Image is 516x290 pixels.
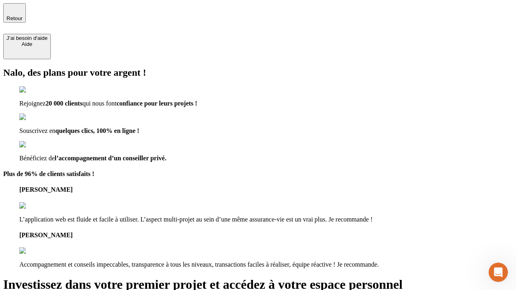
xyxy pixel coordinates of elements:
p: L’application web est fluide et facile à utiliser. L’aspect multi-projet au sein d’une même assur... [19,216,513,223]
img: checkmark [19,86,54,93]
h4: [PERSON_NAME] [19,232,513,239]
p: Accompagnement et conseils impeccables, transparence à tous les niveaux, transactions faciles à r... [19,261,513,268]
div: Aide [6,41,48,47]
span: l’accompagnement d’un conseiller privé. [55,155,166,162]
div: J’ai besoin d'aide [6,35,48,41]
h2: Nalo, des plans pour votre argent ! [3,67,513,78]
img: checkmark [19,114,54,121]
span: 20 000 clients [46,100,83,107]
span: confiance pour leurs projets ! [117,100,197,107]
span: quelques clics, 100% en ligne ! [55,127,139,134]
h4: [PERSON_NAME] [19,186,513,193]
span: Rejoignez [19,100,46,107]
h4: Plus de 96% de clients satisfaits ! [3,170,513,178]
img: reviews stars [19,247,59,255]
img: checkmark [19,141,54,148]
button: Retour [3,3,26,23]
span: Souscrivez en [19,127,55,134]
span: qui nous font [82,100,116,107]
img: reviews stars [19,202,59,209]
iframe: Intercom live chat [489,263,508,282]
span: Retour [6,15,23,21]
button: J’ai besoin d'aideAide [3,34,51,59]
span: Bénéficiez de [19,155,55,162]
